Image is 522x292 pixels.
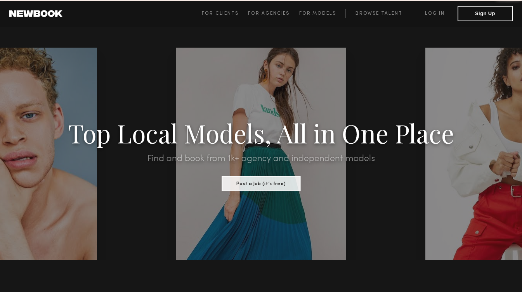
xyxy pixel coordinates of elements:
[458,6,513,21] button: Sign Up
[222,176,300,191] button: Post a Job (it’s free)
[222,179,300,187] a: Post a Job (it’s free)
[248,11,290,16] span: For Agencies
[412,9,458,18] a: Log in
[345,9,412,18] a: Browse Talent
[39,154,483,163] h2: Find and book from 1k+ agency and independent models
[299,11,336,16] span: For Models
[39,121,483,145] h1: Top Local Models, All in One Place
[202,9,248,18] a: For Clients
[248,9,299,18] a: For Agencies
[299,9,346,18] a: For Models
[202,11,239,16] span: For Clients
